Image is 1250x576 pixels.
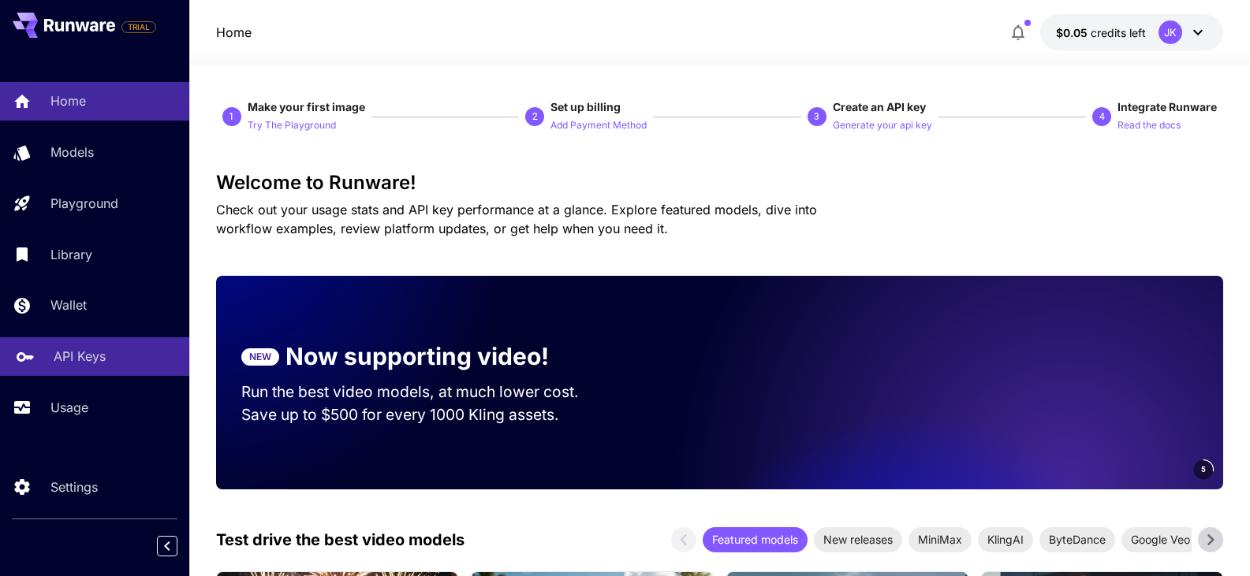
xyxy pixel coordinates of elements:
[249,350,271,364] p: NEW
[703,531,808,548] span: Featured models
[1121,531,1200,548] span: Google Veo
[550,100,621,113] span: Set up billing
[1056,24,1146,41] div: $0.05
[216,202,817,236] span: Check out your usage stats and API key performance at a glance. Explore featured models, dive int...
[50,398,88,417] p: Usage
[216,23,252,42] nav: breadcrumb
[1118,100,1217,113] span: Integrate Runware
[50,245,92,264] p: Library
[285,339,549,374] p: Now supporting video!
[157,536,177,556] button: Collapse sidebar
[50,194,118,213] p: Playground
[248,118,336,133] p: Try The Playground
[169,532,189,560] div: Collapse sidebar
[814,110,819,124] p: 3
[241,403,609,426] p: Save up to $500 for every 1000 Kling assets.
[1121,527,1200,552] div: Google Veo
[216,172,1224,194] h3: Welcome to Runware!
[814,531,902,548] span: New releases
[216,528,465,552] p: Test drive the best video models
[1040,14,1223,50] button: $0.05JK
[1039,531,1115,548] span: ByteDance
[833,115,932,134] button: Generate your api key
[1056,26,1091,39] span: $0.05
[978,527,1033,552] div: KlingAI
[1201,463,1206,475] span: 5
[978,531,1033,548] span: KlingAI
[1118,115,1181,134] button: Read the docs
[50,91,86,110] p: Home
[121,17,156,36] span: Add your payment card to enable full platform functionality.
[833,118,932,133] p: Generate your api key
[122,21,155,33] span: TRIAL
[216,23,252,42] a: Home
[550,118,647,133] p: Add Payment Method
[1159,20,1182,44] div: JK
[532,110,538,124] p: 2
[909,527,972,552] div: MiniMax
[229,110,234,124] p: 1
[909,531,972,548] span: MiniMax
[248,100,365,113] span: Make your first image
[248,115,336,134] button: Try The Playground
[241,381,609,403] p: Run the best video models, at much lower cost.
[1091,26,1146,39] span: credits left
[50,478,98,496] p: Settings
[550,115,647,134] button: Add Payment Method
[1039,527,1115,552] div: ByteDance
[54,347,106,366] p: API Keys
[814,527,902,552] div: New releases
[1118,118,1181,133] p: Read the docs
[50,143,94,162] p: Models
[50,295,87,314] p: Wallet
[1099,110,1105,124] p: 4
[833,100,926,113] span: Create an API key
[703,527,808,552] div: Featured models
